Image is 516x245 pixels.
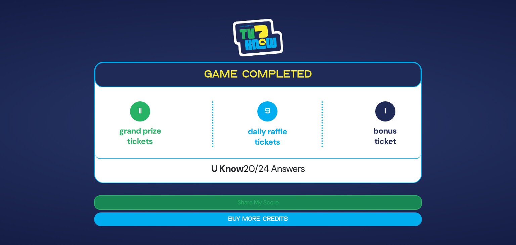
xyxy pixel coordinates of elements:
button: Share My Score [94,195,422,210]
h3: U Know [95,163,421,175]
span: 20/24 Answers [244,162,305,175]
button: Buy More Credits [94,212,422,226]
p: Grand Prize tickets [119,101,161,147]
p: Bonus ticket [374,101,397,147]
span: 9 [257,101,277,121]
img: Tournament Logo [233,19,283,56]
h2: Game completed [101,68,415,81]
p: Daily Raffle tickets [227,101,307,147]
span: 1 [375,101,395,121]
span: 11 [130,101,150,121]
